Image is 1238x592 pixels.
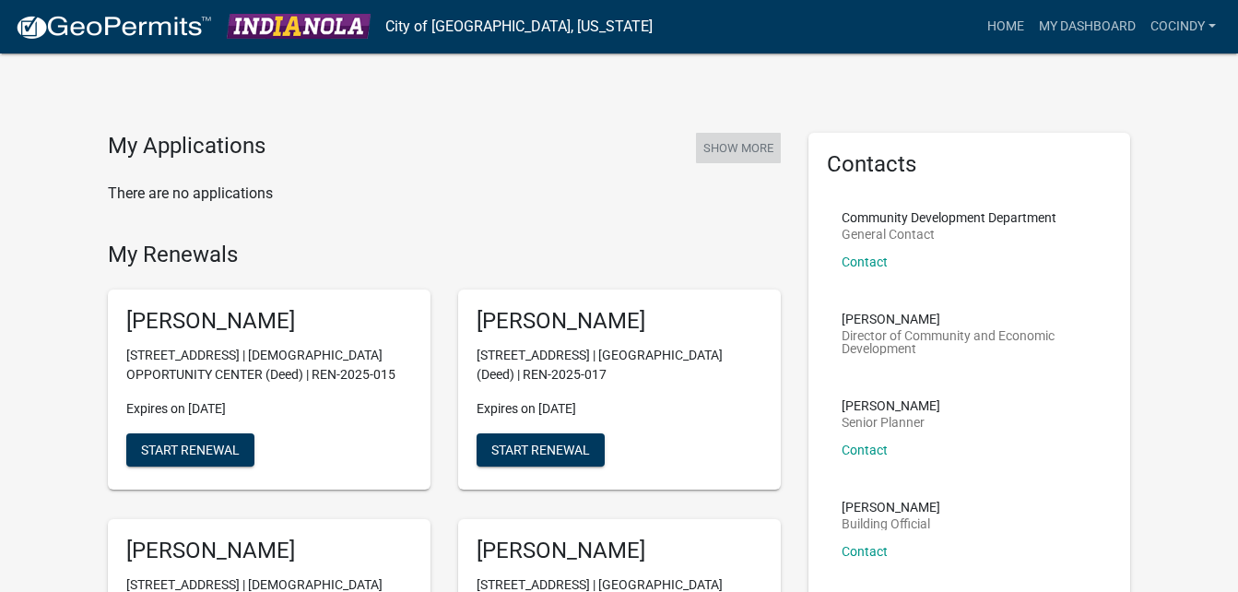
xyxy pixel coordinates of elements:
[477,538,762,564] h5: [PERSON_NAME]
[227,14,371,39] img: City of Indianola, Iowa
[108,242,781,268] h4: My Renewals
[141,443,240,457] span: Start Renewal
[696,133,781,163] button: Show More
[108,183,781,205] p: There are no applications
[980,9,1032,44] a: Home
[477,399,762,419] p: Expires on [DATE]
[126,346,412,385] p: [STREET_ADDRESS] | [DEMOGRAPHIC_DATA] OPPORTUNITY CENTER (Deed) | REN-2025-015
[842,517,940,530] p: Building Official
[477,433,605,467] button: Start Renewal
[477,346,762,385] p: [STREET_ADDRESS] | [GEOGRAPHIC_DATA] (Deed) | REN-2025-017
[842,544,888,559] a: Contact
[126,399,412,419] p: Expires on [DATE]
[842,399,940,412] p: [PERSON_NAME]
[842,211,1056,224] p: Community Development Department
[126,538,412,564] h5: [PERSON_NAME]
[1032,9,1143,44] a: My Dashboard
[385,11,653,42] a: City of [GEOGRAPHIC_DATA], [US_STATE]
[477,308,762,335] h5: [PERSON_NAME]
[842,255,888,269] a: Contact
[126,433,254,467] button: Start Renewal
[842,228,1056,241] p: General Contact
[126,308,412,335] h5: [PERSON_NAME]
[842,329,1098,355] p: Director of Community and Economic Development
[842,443,888,457] a: Contact
[491,443,590,457] span: Start Renewal
[842,416,940,429] p: Senior Planner
[842,313,1098,326] p: [PERSON_NAME]
[842,501,940,514] p: [PERSON_NAME]
[1143,9,1223,44] a: cocindy
[108,133,265,160] h4: My Applications
[827,151,1113,178] h5: Contacts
